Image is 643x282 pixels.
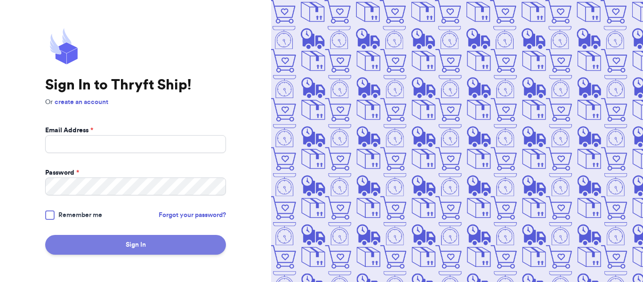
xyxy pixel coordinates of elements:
h1: Sign In to Thryft Ship! [45,77,226,94]
p: Or [45,97,226,107]
label: Password [45,168,79,177]
span: Remember me [58,210,102,220]
a: create an account [55,99,108,105]
a: Forgot your password? [159,210,226,220]
button: Sign In [45,235,226,255]
label: Email Address [45,126,93,135]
